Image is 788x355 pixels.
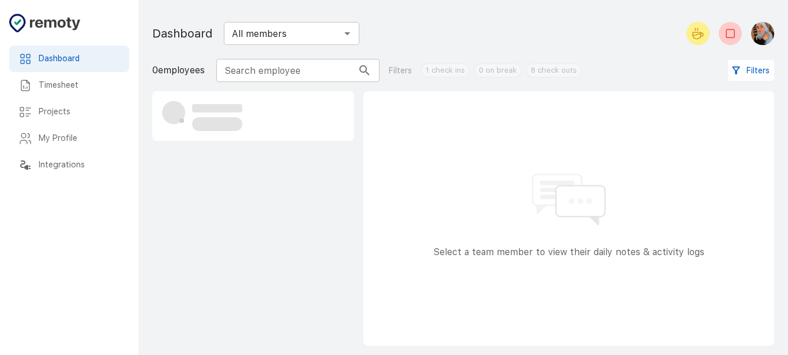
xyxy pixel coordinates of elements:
h6: My Profile [39,132,120,145]
p: Select a team member to view their daily notes & activity logs [433,245,704,259]
img: Malak Belabdi [751,22,774,45]
button: Open [339,25,355,42]
div: My Profile [9,125,129,152]
h6: Integrations [39,159,120,171]
div: Timesheet [9,72,129,99]
p: 0 employees [152,63,205,77]
button: Malak Belabdi [746,17,774,50]
div: Dashboard [9,46,129,72]
h6: Dashboard [39,53,120,65]
div: Integrations [9,152,129,178]
h6: Projects [39,106,120,118]
h6: Timesheet [39,79,120,92]
h1: Dashboard [152,24,212,43]
p: Filters [389,65,412,77]
button: Filters [728,60,774,81]
button: Start your break [686,22,710,45]
button: Check-out [719,22,742,45]
div: Projects [9,99,129,125]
